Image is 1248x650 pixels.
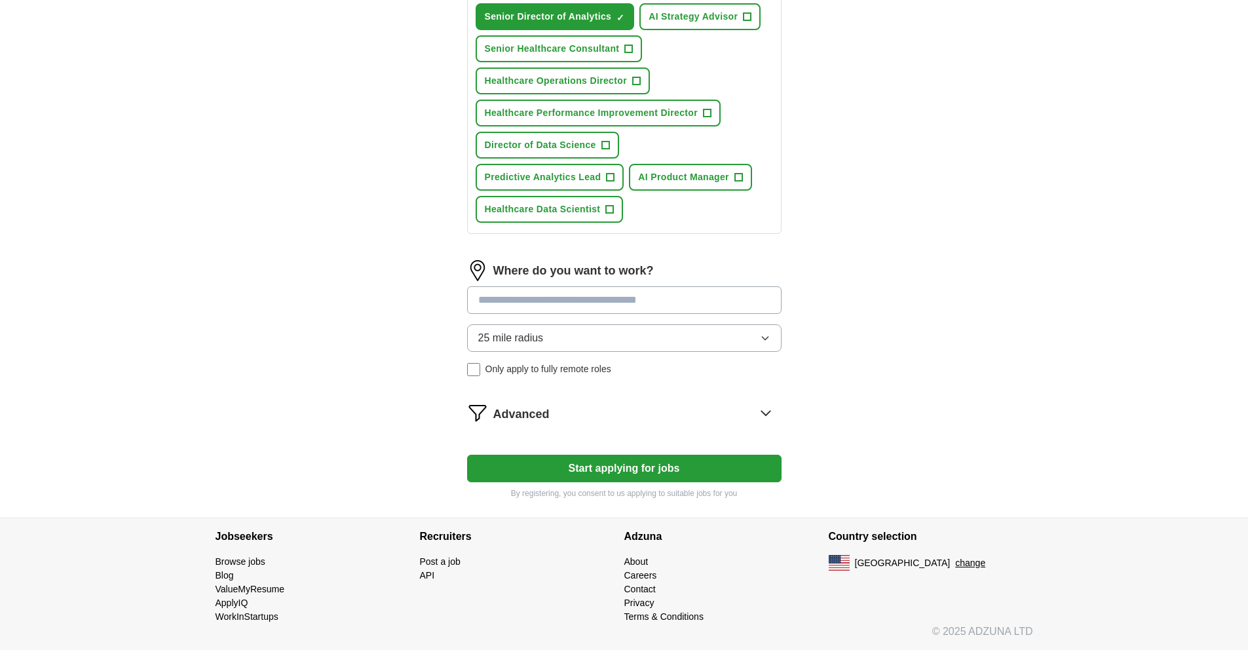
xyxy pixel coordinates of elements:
a: Privacy [624,598,654,608]
span: AI Product Manager [638,170,729,184]
span: Director of Data Science [485,138,596,152]
a: API [420,570,435,581]
img: filter [467,402,488,423]
a: Terms & Conditions [624,611,704,622]
a: Contact [624,584,656,594]
a: Post a job [420,556,461,567]
h4: Country selection [829,518,1033,555]
button: Senior Director of Analytics✓ [476,3,635,30]
span: AI Strategy Advisor [649,10,738,24]
button: 25 mile radius [467,324,782,352]
span: Predictive Analytics Lead [485,170,601,184]
a: ApplyIQ [216,598,248,608]
button: Healthcare Operations Director [476,67,650,94]
span: Advanced [493,406,550,423]
button: change [955,556,985,570]
span: Healthcare Data Scientist [485,202,601,216]
span: ✓ [616,12,624,23]
span: Senior Director of Analytics [485,10,612,24]
img: US flag [829,555,850,571]
span: Healthcare Operations Director [485,74,627,88]
button: Start applying for jobs [467,455,782,482]
button: Predictive Analytics Lead [476,164,624,191]
p: By registering, you consent to us applying to suitable jobs for you [467,487,782,499]
a: ValueMyResume [216,584,285,594]
span: Healthcare Performance Improvement Director [485,106,698,120]
span: 25 mile radius [478,330,544,346]
a: Careers [624,570,657,581]
span: Senior Healthcare Consultant [485,42,620,56]
button: AI Product Manager [629,164,752,191]
span: Only apply to fully remote roles [485,362,611,376]
input: Only apply to fully remote roles [467,363,480,376]
a: WorkInStartups [216,611,278,622]
button: Healthcare Performance Improvement Director [476,100,721,126]
img: location.png [467,260,488,281]
a: About [624,556,649,567]
button: AI Strategy Advisor [639,3,761,30]
button: Senior Healthcare Consultant [476,35,643,62]
div: © 2025 ADZUNA LTD [205,624,1044,650]
button: Healthcare Data Scientist [476,196,624,223]
a: Blog [216,570,234,581]
label: Where do you want to work? [493,262,654,280]
button: Director of Data Science [476,132,619,159]
a: Browse jobs [216,556,265,567]
span: [GEOGRAPHIC_DATA] [855,556,951,570]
